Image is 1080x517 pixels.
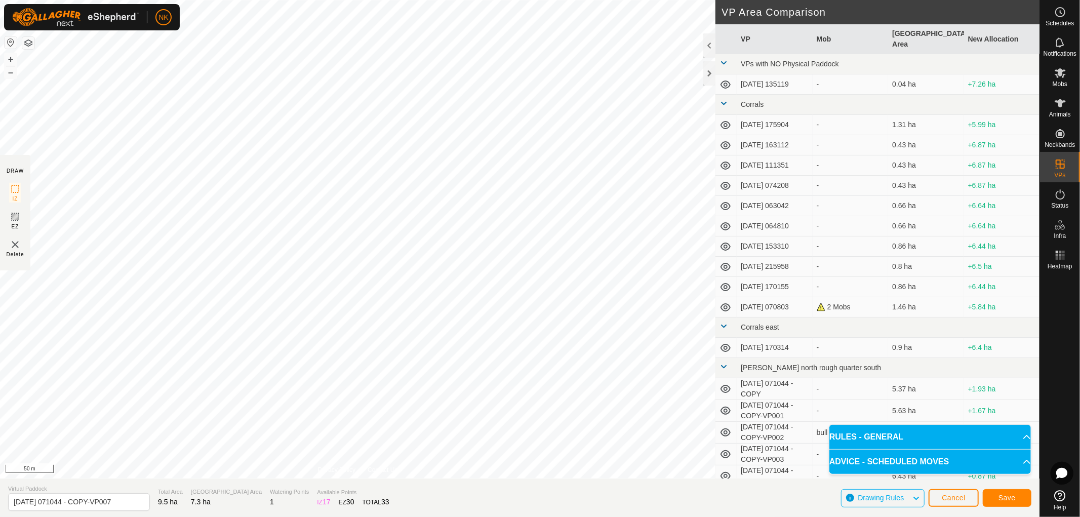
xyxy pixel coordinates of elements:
[829,450,1031,474] p-accordion-header: ADVICE - SCHEDULED MOVES
[888,155,964,176] td: 0.43 ha
[888,74,964,95] td: 0.04 ha
[858,494,904,502] span: Drawing Rules
[270,488,309,496] span: Watering Points
[888,176,964,196] td: 0.43 ha
[1051,203,1068,209] span: Status
[12,8,139,26] img: Gallagher Logo
[964,135,1039,155] td: +6.87 ha
[817,201,884,211] div: -
[817,180,884,191] div: -
[888,338,964,358] td: 0.9 ha
[741,60,839,68] span: VPs with NO Physical Paddock
[964,74,1039,95] td: +7.26 ha
[363,497,389,507] div: TOTAL
[158,498,178,506] span: 9.5 ha
[737,338,812,358] td: [DATE] 170314
[888,216,964,236] td: 0.66 ha
[1046,20,1074,26] span: Schedules
[158,488,183,496] span: Total Area
[829,456,949,468] span: ADVICE - SCHEDULED MOVES
[888,400,964,422] td: 5.63 ha
[829,431,904,443] span: RULES - GENERAL
[964,277,1039,297] td: +6.44 ha
[888,135,964,155] td: 0.43 ha
[829,425,1031,449] p-accordion-header: RULES - GENERAL
[1053,81,1067,87] span: Mobs
[817,282,884,292] div: -
[817,140,884,150] div: -
[817,342,884,353] div: -
[888,196,964,216] td: 0.66 ha
[813,24,888,54] th: Mob
[737,297,812,317] td: [DATE] 070803
[737,422,812,444] td: [DATE] 071044 - COPY-VP002
[5,36,17,49] button: Reset Map
[817,241,884,252] div: -
[158,12,168,23] span: NK
[346,498,354,506] span: 30
[964,378,1039,400] td: +1.93 ha
[741,100,764,108] span: Corrals
[722,6,1039,18] h2: VP Area Comparison
[888,115,964,135] td: 1.31 ha
[317,488,389,497] span: Available Points
[964,465,1039,487] td: +0.87 ha
[737,257,812,277] td: [DATE] 215958
[1054,504,1066,510] span: Help
[737,176,812,196] td: [DATE] 074208
[888,297,964,317] td: 1.46 ha
[964,115,1039,135] td: +5.99 ha
[817,449,884,460] div: -
[737,155,812,176] td: [DATE] 111351
[817,261,884,272] div: -
[741,364,881,372] span: [PERSON_NAME] north rough quarter south
[9,238,21,251] img: VP
[817,384,884,394] div: -
[339,497,354,507] div: EZ
[270,498,274,506] span: 1
[737,444,812,465] td: [DATE] 071044 - COPY-VP003
[964,176,1039,196] td: +6.87 ha
[888,277,964,297] td: 0.86 ha
[191,498,211,506] span: 7.3 ha
[888,236,964,257] td: 0.86 ha
[998,494,1016,502] span: Save
[817,427,884,438] div: bull escaped
[964,422,1039,444] td: +1.44 ha
[964,24,1039,54] th: New Allocation
[888,378,964,400] td: 5.37 ha
[737,135,812,155] td: [DATE] 163112
[817,120,884,130] div: -
[12,223,19,230] span: EZ
[964,338,1039,358] td: +6.4 ha
[191,488,262,496] span: [GEOGRAPHIC_DATA] Area
[942,494,966,502] span: Cancel
[737,74,812,95] td: [DATE] 135119
[318,465,356,474] a: Privacy Policy
[737,24,812,54] th: VP
[8,485,150,493] span: Virtual Paddock
[964,216,1039,236] td: +6.64 ha
[741,323,779,331] span: Corrals east
[1049,111,1071,117] span: Animals
[983,489,1031,507] button: Save
[817,79,884,90] div: -
[1054,233,1066,239] span: Infra
[964,400,1039,422] td: +1.67 ha
[964,236,1039,257] td: +6.44 ha
[888,257,964,277] td: 0.8 ha
[964,297,1039,317] td: +5.84 ha
[5,53,17,65] button: +
[817,302,884,312] div: 2 Mobs
[7,167,24,175] div: DRAW
[737,236,812,257] td: [DATE] 153310
[381,498,389,506] span: 33
[5,66,17,78] button: –
[7,251,24,258] span: Delete
[368,465,397,474] a: Contact Us
[817,471,884,482] div: -
[964,257,1039,277] td: +6.5 ha
[817,406,884,416] div: -
[1044,51,1076,57] span: Notifications
[1040,486,1080,514] a: Help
